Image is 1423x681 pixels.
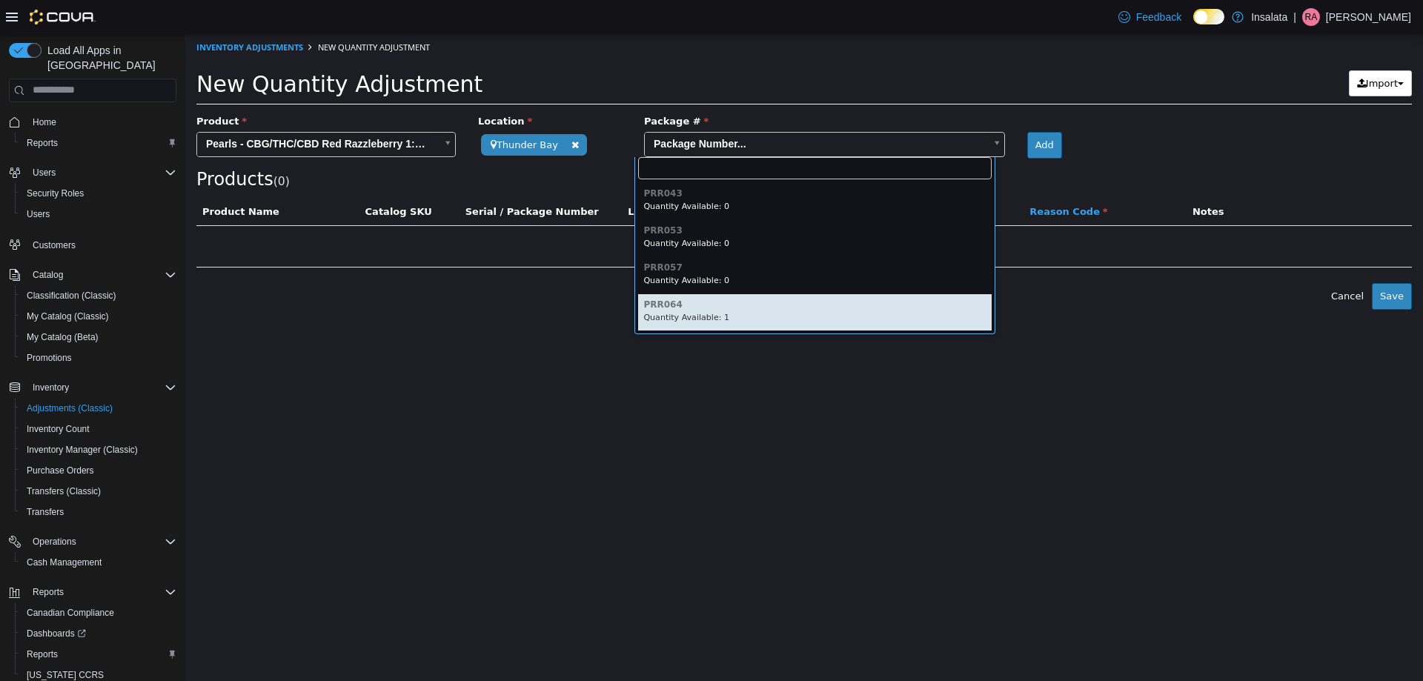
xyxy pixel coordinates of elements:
[27,290,116,302] span: Classification (Classic)
[15,306,182,327] button: My Catalog (Classic)
[27,465,94,476] span: Purchase Orders
[27,113,176,131] span: Home
[21,554,176,571] span: Cash Management
[27,137,58,149] span: Reports
[21,349,176,367] span: Promotions
[21,462,100,479] a: Purchase Orders
[21,134,64,152] a: Reports
[3,111,182,133] button: Home
[21,441,176,459] span: Inventory Manager (Classic)
[21,328,176,346] span: My Catalog (Beta)
[21,462,176,479] span: Purchase Orders
[1302,8,1320,26] div: Ryan Anthony
[21,349,78,367] a: Promotions
[30,10,96,24] img: Cova
[27,669,104,681] span: [US_STATE] CCRS
[458,167,544,177] small: Quantity Available: 0
[21,287,122,305] a: Classification (Classic)
[15,133,182,153] button: Reports
[27,444,138,456] span: Inventory Manager (Classic)
[27,557,102,568] span: Cash Management
[27,506,64,518] span: Transfers
[21,308,115,325] a: My Catalog (Classic)
[1136,10,1181,24] span: Feedback
[3,531,182,552] button: Operations
[27,423,90,435] span: Inventory Count
[21,420,96,438] a: Inventory Count
[1293,8,1296,26] p: |
[15,439,182,460] button: Inventory Manager (Classic)
[15,348,182,368] button: Promotions
[15,644,182,665] button: Reports
[15,502,182,522] button: Transfers
[33,382,69,393] span: Inventory
[1112,2,1187,32] a: Feedback
[27,607,114,619] span: Canadian Compliance
[27,402,113,414] span: Adjustments (Classic)
[27,187,84,199] span: Security Roles
[27,533,82,551] button: Operations
[15,602,182,623] button: Canadian Compliance
[33,167,56,179] span: Users
[27,583,70,601] button: Reports
[33,536,76,548] span: Operations
[1305,8,1318,26] span: RA
[27,113,62,131] a: Home
[27,164,176,182] span: Users
[1193,24,1194,25] span: Dark Mode
[15,327,182,348] button: My Catalog (Beta)
[27,379,176,396] span: Inventory
[21,645,176,663] span: Reports
[15,460,182,481] button: Purchase Orders
[21,328,105,346] a: My Catalog (Beta)
[15,398,182,419] button: Adjustments (Classic)
[27,235,176,253] span: Customers
[21,399,176,417] span: Adjustments (Classic)
[27,266,176,284] span: Catalog
[21,625,176,642] span: Dashboards
[15,481,182,502] button: Transfers (Classic)
[42,43,176,73] span: Load All Apps in [GEOGRAPHIC_DATA]
[27,164,62,182] button: Users
[27,583,176,601] span: Reports
[21,503,176,521] span: Transfers
[27,266,69,284] button: Catalog
[27,648,58,660] span: Reports
[15,623,182,644] a: Dashboards
[21,420,176,438] span: Inventory Count
[1193,9,1224,24] input: Dark Mode
[27,485,101,497] span: Transfers (Classic)
[21,185,176,202] span: Security Roles
[1251,8,1287,26] p: Insalata
[1326,8,1411,26] p: [PERSON_NAME]
[27,236,82,254] a: Customers
[21,185,90,202] a: Security Roles
[3,233,182,255] button: Customers
[15,183,182,204] button: Security Roles
[21,554,107,571] a: Cash Management
[27,379,75,396] button: Inventory
[33,269,63,281] span: Catalog
[21,287,176,305] span: Classification (Classic)
[33,586,64,598] span: Reports
[15,285,182,306] button: Classification (Classic)
[27,628,86,640] span: Dashboards
[458,279,544,288] small: Quantity Available: 1
[33,116,56,128] span: Home
[21,399,119,417] a: Adjustments (Classic)
[3,162,182,183] button: Users
[3,377,182,398] button: Inventory
[27,533,176,551] span: Operations
[33,239,76,251] span: Customers
[21,205,56,223] a: Users
[27,310,109,322] span: My Catalog (Classic)
[21,482,107,500] a: Transfers (Classic)
[27,352,72,364] span: Promotions
[3,582,182,602] button: Reports
[15,552,182,573] button: Cash Management
[15,204,182,225] button: Users
[458,205,544,214] small: Quantity Available: 0
[21,503,70,521] a: Transfers
[27,208,50,220] span: Users
[458,266,801,276] h6: PRR064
